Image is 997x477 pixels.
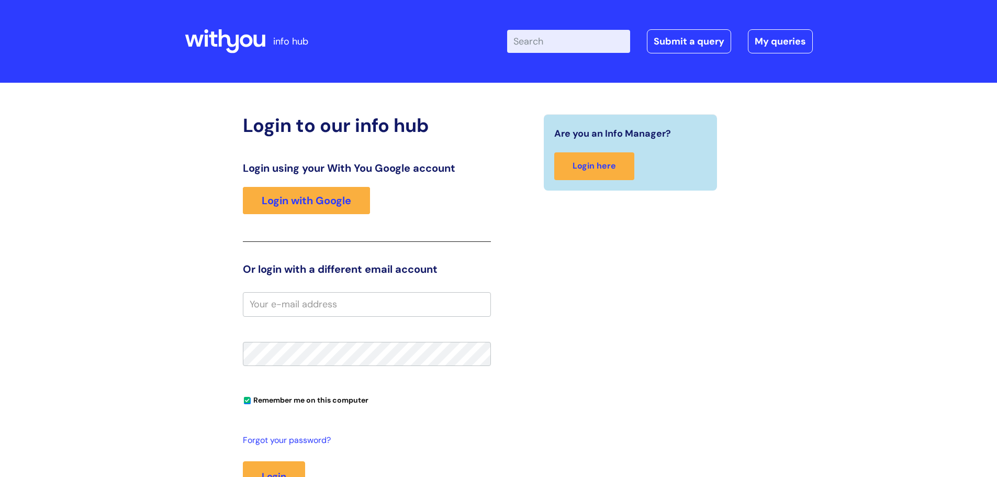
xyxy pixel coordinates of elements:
p: info hub [273,33,308,50]
label: Remember me on this computer [243,393,368,405]
h3: Login using your With You Google account [243,162,491,174]
input: Search [507,30,630,53]
a: My queries [748,29,813,53]
input: Remember me on this computer [244,397,251,404]
h3: Or login with a different email account [243,263,491,275]
a: Submit a query [647,29,731,53]
div: You can uncheck this option if you're logging in from a shared device [243,391,491,408]
input: Your e-mail address [243,292,491,316]
a: Login here [554,152,634,180]
span: Are you an Info Manager? [554,125,671,142]
a: Login with Google [243,187,370,214]
h2: Login to our info hub [243,114,491,137]
a: Forgot your password? [243,433,486,448]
